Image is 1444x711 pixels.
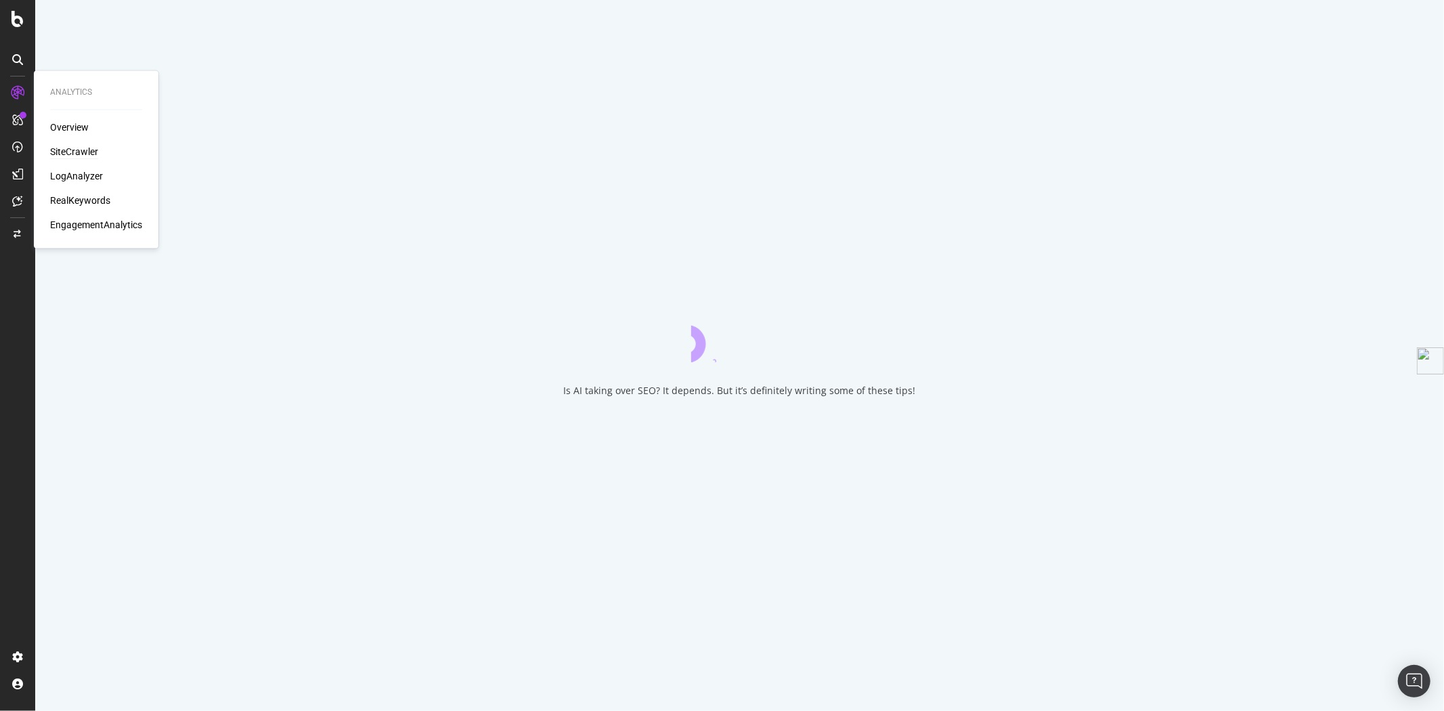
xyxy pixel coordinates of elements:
a: SiteCrawler [50,146,98,159]
a: Overview [50,121,89,135]
div: Open Intercom Messenger [1398,665,1430,697]
div: animation [691,314,789,362]
div: Is AI taking over SEO? It depends. But it’s definitely writing some of these tips! [564,384,916,397]
a: LogAnalyzer [50,170,103,184]
img: side-widget.svg [1417,347,1444,374]
a: EngagementAnalytics [50,219,142,232]
a: RealKeywords [50,194,110,208]
div: Analytics [50,87,142,98]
